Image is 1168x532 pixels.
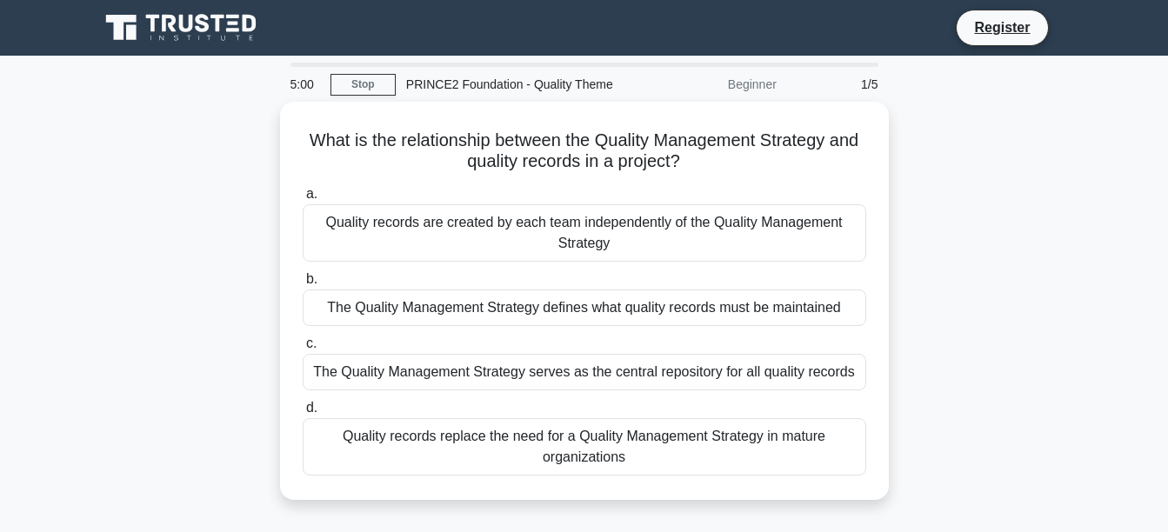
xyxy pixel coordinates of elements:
div: The Quality Management Strategy serves as the central repository for all quality records [303,354,866,390]
span: d. [306,400,317,415]
a: Register [964,17,1040,38]
span: b. [306,271,317,286]
h5: What is the relationship between the Quality Management Strategy and quality records in a project? [301,130,868,173]
div: Beginner [635,67,787,102]
div: The Quality Management Strategy defines what quality records must be maintained [303,289,866,326]
div: PRINCE2 Foundation - Quality Theme [396,67,635,102]
div: Quality records replace the need for a Quality Management Strategy in mature organizations [303,418,866,475]
span: c. [306,336,317,350]
div: 1/5 [787,67,889,102]
div: Quality records are created by each team independently of the Quality Management Strategy [303,204,866,262]
span: a. [306,186,317,201]
a: Stop [330,74,396,96]
div: 5:00 [280,67,330,102]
